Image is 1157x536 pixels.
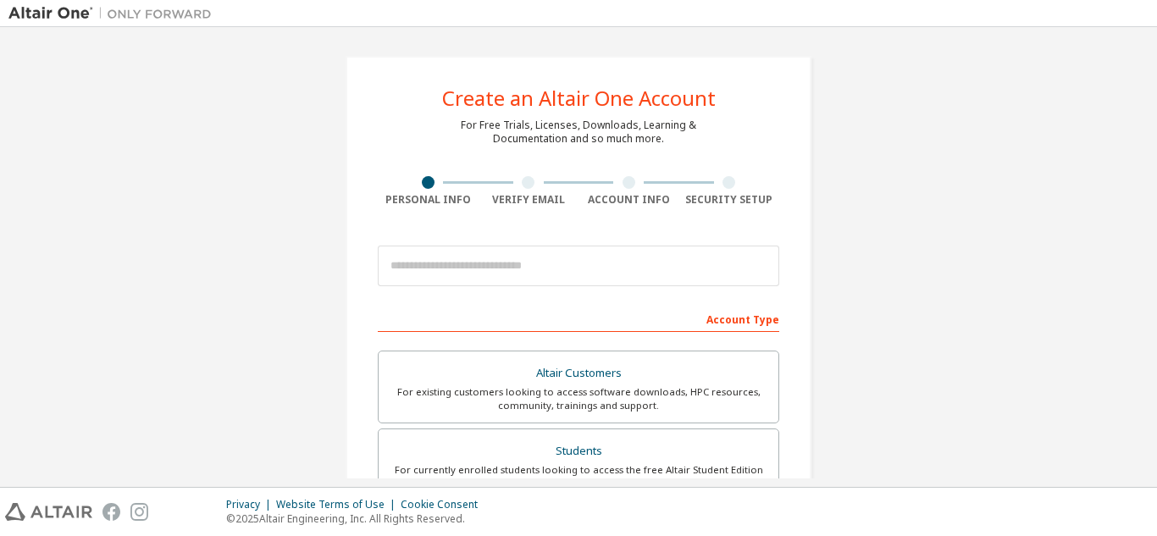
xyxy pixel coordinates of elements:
div: Cookie Consent [401,498,488,511]
img: facebook.svg [102,503,120,521]
div: Altair Customers [389,362,768,385]
div: For Free Trials, Licenses, Downloads, Learning & Documentation and so much more. [461,119,696,146]
img: altair_logo.svg [5,503,92,521]
div: For currently enrolled students looking to access the free Altair Student Edition bundle and all ... [389,463,768,490]
p: © 2025 Altair Engineering, Inc. All Rights Reserved. [226,511,488,526]
div: For existing customers looking to access software downloads, HPC resources, community, trainings ... [389,385,768,412]
img: instagram.svg [130,503,148,521]
div: Personal Info [378,193,479,207]
div: Privacy [226,498,276,511]
div: Students [389,439,768,463]
div: Website Terms of Use [276,498,401,511]
div: Verify Email [479,193,579,207]
div: Security Setup [679,193,780,207]
div: Account Info [578,193,679,207]
div: Create an Altair One Account [442,88,716,108]
img: Altair One [8,5,220,22]
div: Account Type [378,305,779,332]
